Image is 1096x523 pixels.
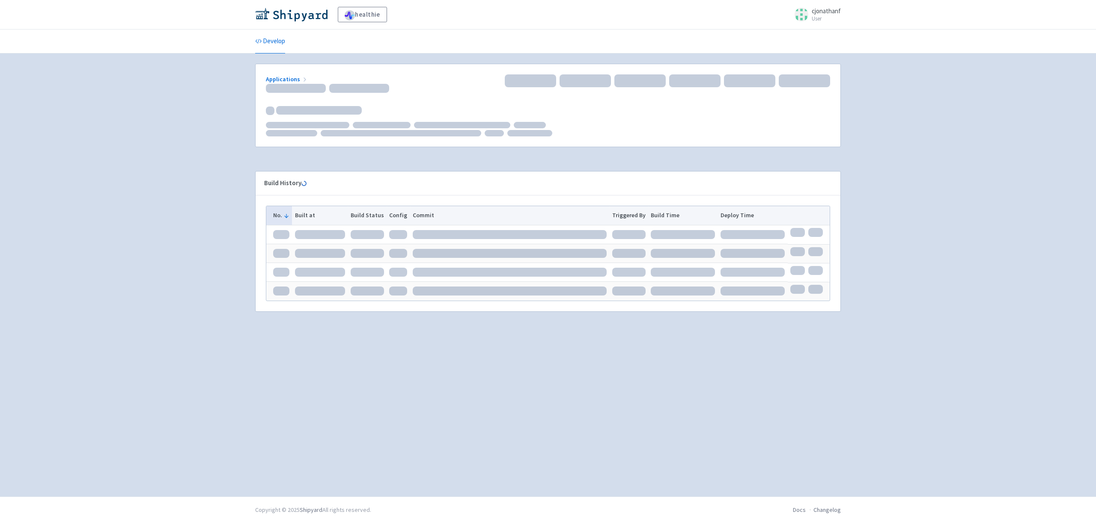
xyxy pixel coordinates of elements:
button: No. [273,211,289,220]
th: Deploy Time [718,206,788,225]
th: Commit [410,206,610,225]
span: cjonathanf [812,7,841,15]
a: cjonathanf User [789,8,841,21]
a: Shipyard [300,506,322,514]
th: Built at [292,206,348,225]
a: Applications [266,75,308,83]
div: Build History [264,178,818,188]
a: healthie [338,7,387,22]
small: User [812,16,841,21]
th: Build Time [648,206,718,225]
th: Triggered By [609,206,648,225]
a: Develop [255,30,285,53]
th: Config [387,206,410,225]
a: Docs [793,506,806,514]
div: Copyright © 2025 All rights reserved. [255,505,371,514]
img: Shipyard logo [255,8,328,21]
th: Build Status [348,206,387,225]
a: Changelog [813,506,841,514]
